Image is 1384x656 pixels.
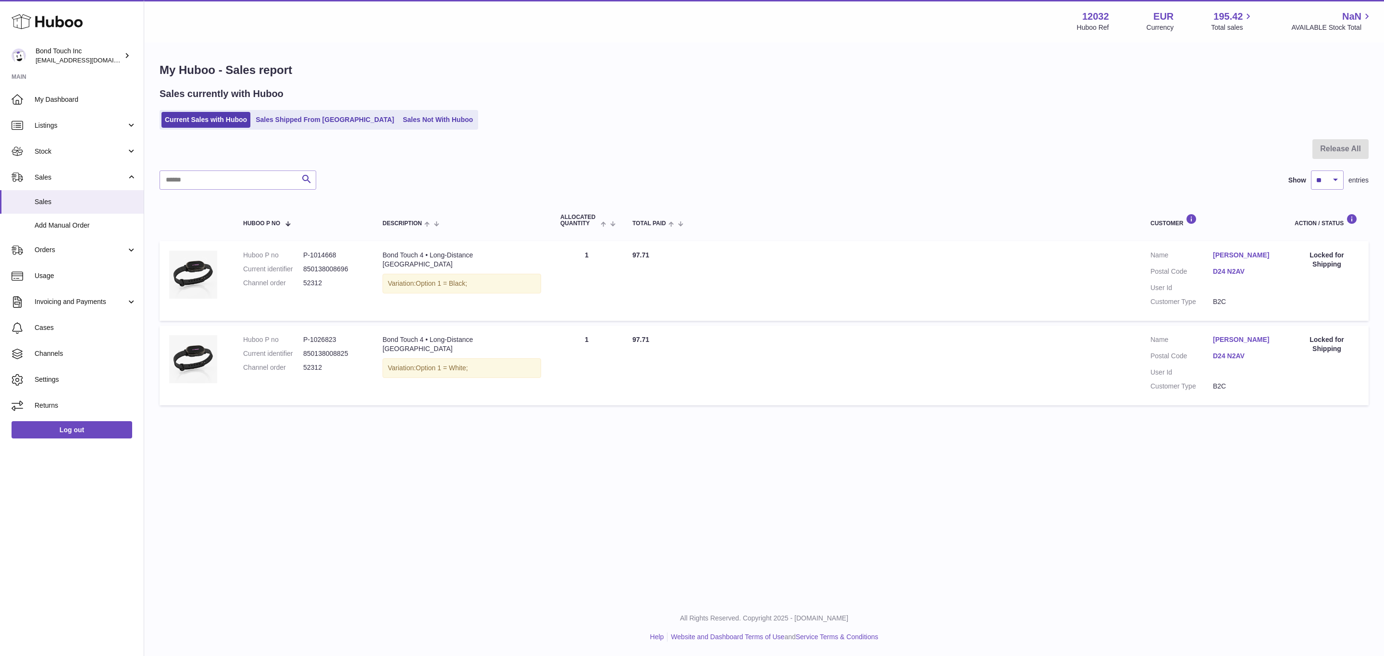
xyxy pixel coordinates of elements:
span: Settings [35,375,136,384]
div: Bond Touch 4 • Long-Distance [GEOGRAPHIC_DATA] [383,335,541,353]
span: 97.71 [632,336,649,343]
span: Total sales [1211,23,1254,32]
div: Variation: [383,274,541,293]
dd: B2C [1213,297,1275,306]
span: Huboo P no [243,220,280,227]
dt: User Id [1150,368,1213,377]
div: Currency [1147,23,1174,32]
a: D24 N2AV [1213,267,1275,276]
span: Returns [35,401,136,410]
dt: Name [1150,251,1213,262]
div: Locked for Shipping [1295,251,1359,269]
dd: 52312 [303,279,363,288]
dt: User Id [1150,283,1213,292]
span: Sales [35,173,126,182]
span: NaN [1342,10,1361,23]
dd: P-1014668 [303,251,363,260]
dt: Name [1150,335,1213,347]
div: Action / Status [1295,214,1359,227]
p: All Rights Reserved. Copyright 2025 - [DOMAIN_NAME] [152,614,1376,623]
a: NaN AVAILABLE Stock Total [1291,10,1372,32]
h2: Sales currently with Huboo [160,87,284,100]
a: [PERSON_NAME] [1213,335,1275,344]
td: 1 [551,326,623,405]
dt: Channel order [243,279,303,288]
div: Bond Touch 4 • Long-Distance [GEOGRAPHIC_DATA] [383,251,541,269]
dt: Customer Type [1150,297,1213,306]
li: and [667,632,878,642]
a: Sales Shipped From [GEOGRAPHIC_DATA] [252,112,397,128]
dd: 52312 [303,363,363,372]
span: Description [383,220,422,227]
span: Listings [35,121,126,130]
div: Variation: [383,358,541,378]
span: AVAILABLE Stock Total [1291,23,1372,32]
span: entries [1348,176,1369,185]
dt: Postal Code [1150,352,1213,363]
span: My Dashboard [35,95,136,104]
img: BT4-b-01_30d1bc57-a24c-47b4-bb8f-ecd5e608417b.jpg [169,251,217,299]
a: [PERSON_NAME] [1213,251,1275,260]
dt: Current identifier [243,349,303,358]
a: Help [650,633,664,641]
span: Channels [35,349,136,358]
a: D24 N2AV [1213,352,1275,361]
a: Website and Dashboard Terms of Use [671,633,784,641]
span: Option 1 = Black; [416,279,467,287]
a: Log out [12,421,132,438]
span: [EMAIL_ADDRESS][DOMAIN_NAME] [36,56,141,64]
dd: P-1026823 [303,335,363,344]
a: Current Sales with Huboo [161,112,250,128]
a: 195.42 Total sales [1211,10,1254,32]
span: 195.42 [1213,10,1243,23]
div: Bond Touch Inc [36,47,122,65]
span: Cases [35,323,136,332]
span: Stock [35,147,126,156]
img: BT4-b-01_30d1bc57-a24c-47b4-bb8f-ecd5e608417b.jpg [169,335,217,383]
dd: 850138008696 [303,265,363,274]
td: 1 [551,241,623,321]
label: Show [1288,176,1306,185]
h1: My Huboo - Sales report [160,62,1369,78]
dt: Huboo P no [243,335,303,344]
a: Service Terms & Conditions [796,633,878,641]
a: Sales Not With Huboo [399,112,476,128]
span: Usage [35,271,136,280]
span: Orders [35,245,126,255]
dd: B2C [1213,382,1275,391]
span: Option 1 = White; [416,364,468,372]
div: Locked for Shipping [1295,335,1359,353]
span: 97.71 [632,251,649,259]
img: logistics@bond-touch.com [12,49,26,63]
dd: 850138008825 [303,349,363,358]
span: Total paid [632,220,666,227]
span: Add Manual Order [35,221,136,230]
strong: 12032 [1082,10,1109,23]
span: ALLOCATED Quantity [560,214,598,227]
dt: Huboo P no [243,251,303,260]
dt: Channel order [243,363,303,372]
span: Sales [35,197,136,207]
dt: Postal Code [1150,267,1213,279]
strong: EUR [1153,10,1174,23]
dt: Customer Type [1150,382,1213,391]
dt: Current identifier [243,265,303,274]
div: Huboo Ref [1077,23,1109,32]
span: Invoicing and Payments [35,297,126,306]
div: Customer [1150,214,1275,227]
